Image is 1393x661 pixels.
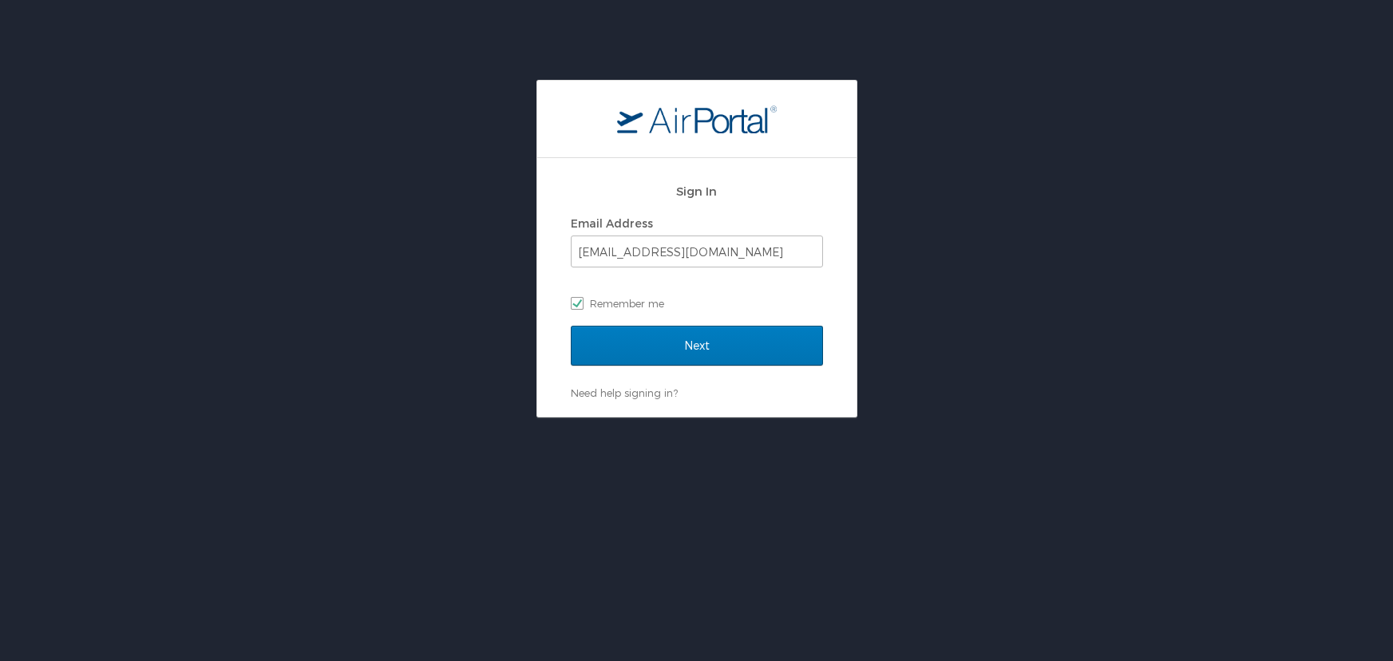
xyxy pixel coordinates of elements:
[571,291,823,315] label: Remember me
[571,386,678,399] a: Need help signing in?
[571,326,823,366] input: Next
[617,105,777,133] img: logo
[571,216,653,230] label: Email Address
[571,182,823,200] h2: Sign In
